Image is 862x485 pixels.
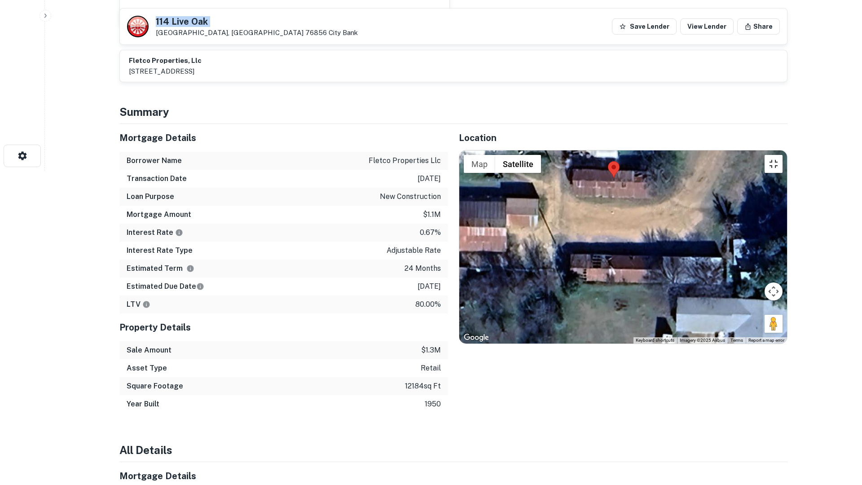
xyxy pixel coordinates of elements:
button: Toggle fullscreen view [765,155,783,173]
h5: Property Details [119,321,448,334]
p: 0.67% [420,227,441,238]
h6: Borrower Name [127,155,182,166]
h6: Interest Rate Type [127,245,193,256]
h6: Mortgage Amount [127,209,191,220]
h4: Summary [119,104,787,120]
h5: Location [459,131,787,145]
h6: Estimated Term [127,263,194,274]
p: [DATE] [418,281,441,292]
svg: Term is based on a standard schedule for this type of loan. [186,265,194,273]
p: [GEOGRAPHIC_DATA], [GEOGRAPHIC_DATA] 76856 [156,29,358,37]
h6: LTV [127,299,150,310]
h5: Mortgage Details [119,469,448,483]
h4: All Details [119,442,787,458]
h6: Sale Amount [127,345,172,356]
p: 80.00% [415,299,441,310]
span: Imagery ©2025 Airbus [680,338,725,343]
a: Open this area in Google Maps (opens a new window) [462,332,491,344]
button: Map camera controls [765,282,783,300]
h6: Year Built [127,399,159,410]
svg: Estimate is based on a standard schedule for this type of loan. [196,282,204,291]
p: 12184 sq ft [405,381,441,392]
h5: 114 Live Oak [156,17,358,26]
img: Google [462,332,491,344]
h6: Transaction Date [127,173,187,184]
button: Save Lender [612,18,677,35]
iframe: Chat Widget [817,413,862,456]
button: Drag Pegman onto the map to open Street View [765,315,783,333]
p: new construction [380,191,441,202]
h6: fletco properties, llc [129,56,202,66]
button: Show satellite imagery [495,155,541,173]
p: $1.3m [421,345,441,356]
button: Share [737,18,780,35]
p: $1.1m [423,209,441,220]
button: Show street map [464,155,495,173]
h6: Square Footage [127,381,183,392]
p: [DATE] [418,173,441,184]
button: Keyboard shortcuts [636,337,674,344]
p: fletco properties llc [369,155,441,166]
a: View Lender [680,18,734,35]
p: retail [421,363,441,374]
svg: LTVs displayed on the website are for informational purposes only and may be reported incorrectly... [142,300,150,309]
p: adjustable rate [387,245,441,256]
h6: Asset Type [127,363,167,374]
p: 1950 [425,399,441,410]
p: Borrower Address [127,6,184,20]
h5: Mortgage Details [119,131,448,145]
p: [STREET_ADDRESS] [129,66,202,77]
h6: Estimated Due Date [127,281,204,292]
p: 24 months [405,263,441,274]
a: City Bank [329,29,358,36]
a: Terms (opens in new tab) [730,338,743,343]
svg: The interest rates displayed on the website are for informational purposes only and may be report... [175,229,183,237]
button: Copy Address [429,6,442,20]
h6: Interest Rate [127,227,183,238]
a: Report a map error [748,338,784,343]
h6: Loan Purpose [127,191,174,202]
